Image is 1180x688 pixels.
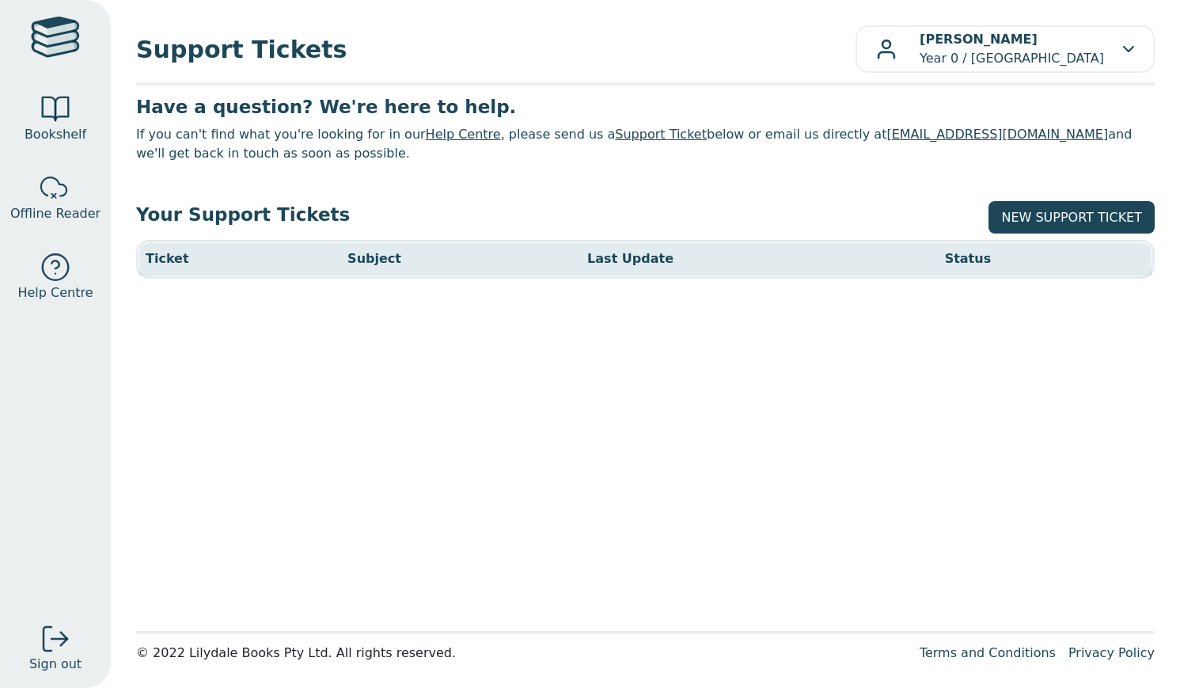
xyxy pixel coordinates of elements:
[920,30,1104,68] p: Year 0 / [GEOGRAPHIC_DATA]
[426,127,501,142] a: Help Centre
[920,32,1038,47] b: [PERSON_NAME]
[886,127,1108,142] a: [EMAIL_ADDRESS][DOMAIN_NAME]
[139,243,341,276] th: Ticket
[136,95,1155,119] h3: Have a question? We're here to help.
[1068,645,1155,660] a: Privacy Policy
[29,655,82,674] span: Sign out
[920,645,1056,660] a: Terms and Conditions
[136,32,856,67] span: Support Tickets
[10,204,101,223] span: Offline Reader
[856,25,1155,73] button: [PERSON_NAME]Year 0 / [GEOGRAPHIC_DATA]
[136,644,907,663] div: © 2022 Lilydale Books Pty Ltd. All rights reserved.
[581,243,939,276] th: Last Update
[988,201,1155,234] a: NEW SUPPORT TICKET
[615,127,707,142] a: Support Ticket
[136,125,1155,163] p: If you can't find what you're looking for in our , please send us a below or email us directly at...
[341,243,581,276] th: Subject
[25,125,86,144] span: Bookshelf
[136,203,350,226] h3: Your Support Tickets
[939,243,1152,276] th: Status
[17,283,93,302] span: Help Centre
